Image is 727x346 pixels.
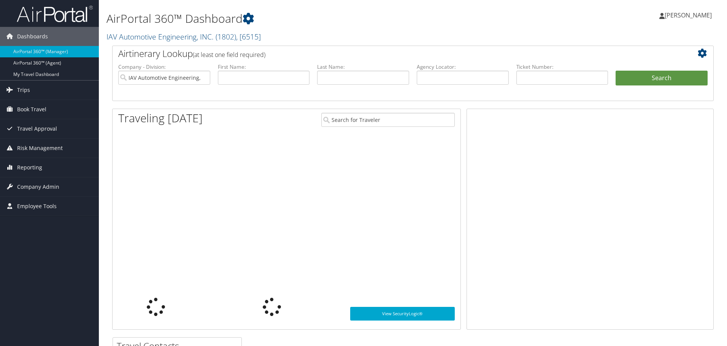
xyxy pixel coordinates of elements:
span: Trips [17,81,30,100]
span: Dashboards [17,27,48,46]
label: First Name: [218,63,310,71]
h2: Airtinerary Lookup [118,47,657,60]
h1: Traveling [DATE] [118,110,203,126]
label: Agency Locator: [417,63,509,71]
a: IAV Automotive Engineering, INC. [106,32,261,42]
span: Travel Approval [17,119,57,138]
span: , [ 6515 ] [236,32,261,42]
a: [PERSON_NAME] [659,4,719,27]
button: Search [616,71,708,86]
span: ( 1802 ) [216,32,236,42]
span: (at least one field required) [193,51,265,59]
span: Book Travel [17,100,46,119]
input: Search for Traveler [321,113,455,127]
span: Employee Tools [17,197,57,216]
span: Reporting [17,158,42,177]
span: Company Admin [17,177,59,196]
a: View SecurityLogic® [350,307,455,321]
label: Company - Division: [118,63,210,71]
h1: AirPortal 360™ Dashboard [106,11,515,27]
span: [PERSON_NAME] [665,11,712,19]
label: Ticket Number: [516,63,608,71]
label: Last Name: [317,63,409,71]
span: Risk Management [17,139,63,158]
img: airportal-logo.png [17,5,93,23]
